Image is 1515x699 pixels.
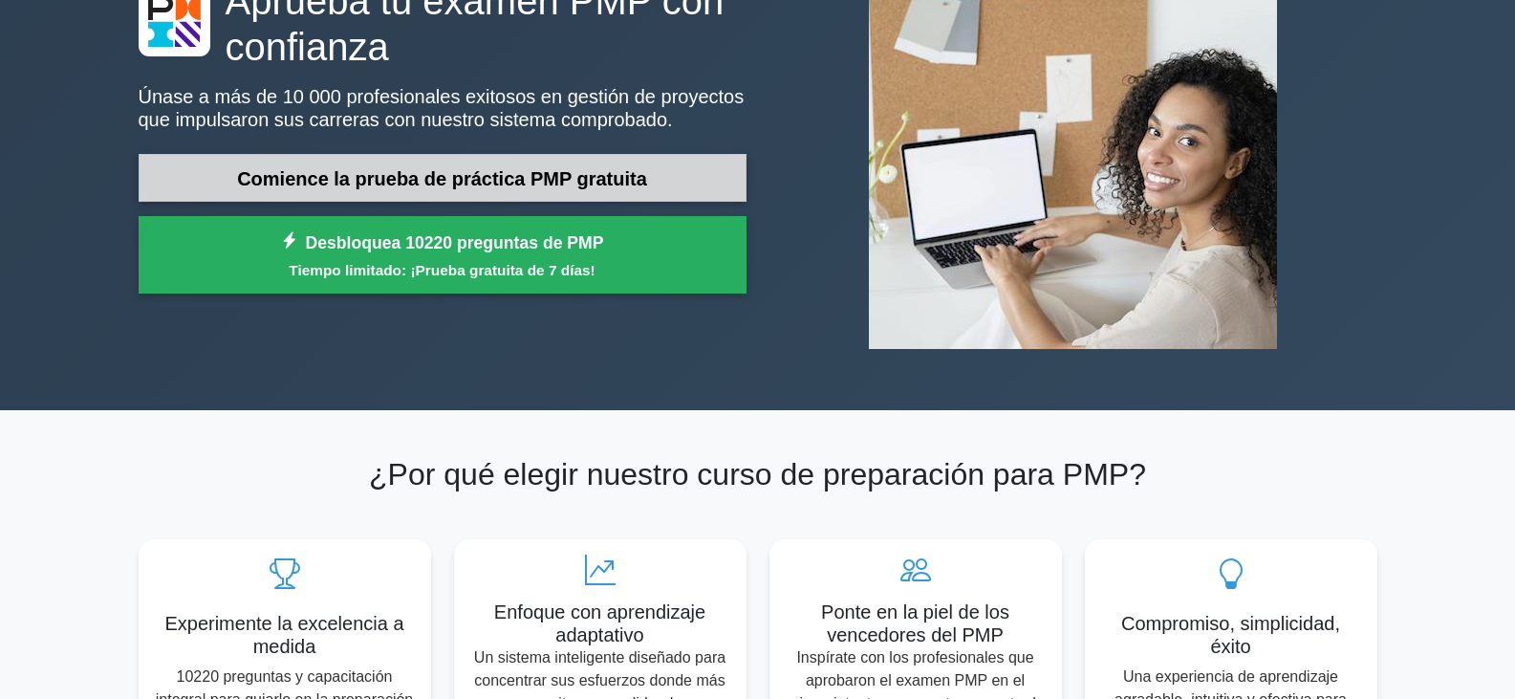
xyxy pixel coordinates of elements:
font: Ponte en la piel de los vencedores del PMP [821,601,1009,645]
font: Comience la prueba de práctica PMP gratuita [237,168,647,189]
font: Enfoque con aprendizaje adaptativo [494,601,705,645]
font: Compromiso, simplicidad, éxito [1121,613,1340,657]
font: Desbloquea 10220 preguntas de PMP [306,233,604,252]
a: Comience la prueba de práctica PMP gratuita [139,154,747,203]
font: Experimente la excelencia a medida [164,613,403,657]
font: Tiempo limitado: ¡Prueba gratuita de 7 días! [289,262,595,278]
font: ¿Por qué elegir nuestro curso de preparación para PMP? [369,457,1146,491]
a: Desbloquea 10220 preguntas de PMPTiempo limitado: ¡Prueba gratuita de 7 días! [139,216,747,294]
font: Únase a más de 10 000 profesionales exitosos en gestión de proyectos que impulsaron sus carreras ... [139,86,745,130]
